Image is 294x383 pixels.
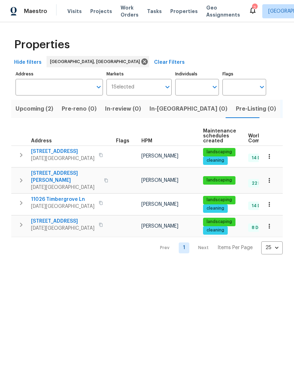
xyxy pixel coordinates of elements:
[141,138,152,143] span: HPM
[204,149,235,155] span: landscaping
[141,178,178,183] span: [PERSON_NAME]
[203,129,236,143] span: Maintenance schedules created
[154,58,185,67] span: Clear Filters
[16,72,103,76] label: Address
[218,244,253,251] p: Items Per Page
[31,148,94,155] span: [STREET_ADDRESS]
[249,180,272,186] span: 22 Done
[204,177,235,183] span: landscaping
[31,218,94,225] span: [STREET_ADDRESS]
[252,4,257,11] div: 2
[94,82,104,92] button: Open
[204,205,227,211] span: cleaning
[204,197,235,203] span: landscaping
[236,104,276,114] span: Pre-Listing (0)
[111,84,134,90] span: 1 Selected
[31,170,100,184] span: [STREET_ADDRESS][PERSON_NAME]
[249,155,271,161] span: 14 Done
[141,154,178,159] span: [PERSON_NAME]
[31,203,94,210] span: [DATE][GEOGRAPHIC_DATA]
[121,4,139,18] span: Work Orders
[147,9,162,14] span: Tasks
[24,8,47,15] span: Maestro
[210,82,220,92] button: Open
[16,104,53,114] span: Upcoming (2)
[106,72,172,76] label: Markets
[153,241,283,254] nav: Pagination Navigation
[67,8,82,15] span: Visits
[249,203,271,209] span: 14 Done
[116,138,129,143] span: Flags
[141,224,178,229] span: [PERSON_NAME]
[206,4,240,18] span: Geo Assignments
[222,72,266,76] label: Flags
[47,56,149,67] div: [GEOGRAPHIC_DATA], [GEOGRAPHIC_DATA]
[31,155,94,162] span: [DATE][GEOGRAPHIC_DATA]
[149,104,227,114] span: In-[GEOGRAPHIC_DATA] (0)
[248,134,293,143] span: Work Order Completion
[179,242,189,253] a: Goto page 1
[170,8,198,15] span: Properties
[204,227,227,233] span: cleaning
[151,56,188,69] button: Clear Filters
[14,58,42,67] span: Hide filters
[31,138,52,143] span: Address
[105,104,141,114] span: In-review (0)
[31,225,94,232] span: [DATE][GEOGRAPHIC_DATA]
[257,82,267,92] button: Open
[175,72,219,76] label: Individuals
[141,202,178,207] span: [PERSON_NAME]
[14,41,70,48] span: Properties
[31,184,100,191] span: [DATE][GEOGRAPHIC_DATA]
[90,8,112,15] span: Projects
[261,239,283,257] div: 25
[204,219,235,225] span: landscaping
[249,225,269,231] span: 8 Done
[31,196,94,203] span: 11026 Timbergrove Ln
[50,58,143,65] span: [GEOGRAPHIC_DATA], [GEOGRAPHIC_DATA]
[163,82,172,92] button: Open
[11,56,44,69] button: Hide filters
[62,104,97,114] span: Pre-reno (0)
[204,157,227,163] span: cleaning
